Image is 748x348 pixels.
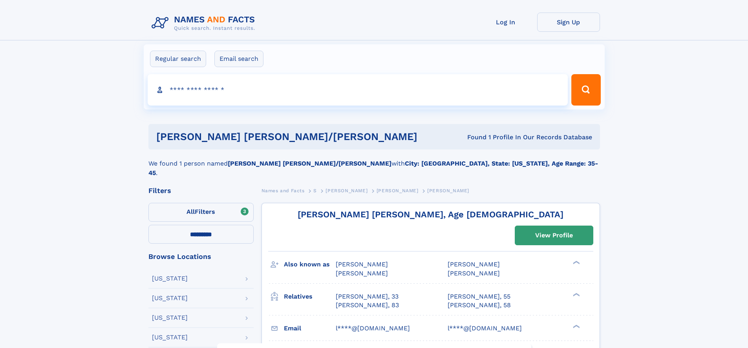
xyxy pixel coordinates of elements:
span: [PERSON_NAME] [448,270,500,277]
a: [PERSON_NAME], 58 [448,301,511,310]
a: [PERSON_NAME], 33 [336,292,399,301]
div: [US_STATE] [152,295,188,301]
b: City: [GEOGRAPHIC_DATA], State: [US_STATE], Age Range: 35-45 [148,160,598,177]
h3: Relatives [284,290,336,303]
h3: Also known as [284,258,336,271]
div: ❯ [571,260,580,265]
a: Sign Up [537,13,600,32]
span: S [313,188,317,193]
a: [PERSON_NAME] [377,186,419,195]
div: Filters [148,187,254,194]
a: [PERSON_NAME], 55 [448,292,510,301]
input: search input [148,74,568,106]
label: Regular search [150,51,206,67]
div: [US_STATE] [152,334,188,341]
button: Search Button [571,74,600,106]
a: S [313,186,317,195]
span: [PERSON_NAME] [336,261,388,268]
h3: Email [284,322,336,335]
label: Filters [148,203,254,222]
span: [PERSON_NAME] [326,188,368,193]
img: Logo Names and Facts [148,13,262,34]
div: Found 1 Profile In Our Records Database [442,133,592,142]
div: ❯ [571,324,580,329]
a: [PERSON_NAME], 83 [336,301,399,310]
div: ❯ [571,292,580,297]
a: [PERSON_NAME] [PERSON_NAME], Age [DEMOGRAPHIC_DATA] [298,210,563,219]
a: Names and Facts [262,186,305,195]
div: Browse Locations [148,253,254,260]
span: All [187,208,195,215]
div: [US_STATE] [152,315,188,321]
a: [PERSON_NAME] [326,186,368,195]
b: [PERSON_NAME] [PERSON_NAME]/[PERSON_NAME] [228,160,391,167]
a: View Profile [515,226,593,245]
a: Log In [474,13,537,32]
div: We found 1 person named with . [148,149,600,178]
span: [PERSON_NAME] [448,261,500,268]
div: [US_STATE] [152,275,188,282]
span: [PERSON_NAME] [377,188,419,193]
label: Email search [214,51,263,67]
div: View Profile [535,226,573,244]
span: [PERSON_NAME] [336,270,388,277]
span: [PERSON_NAME] [427,188,469,193]
h1: [PERSON_NAME] [PERSON_NAME]/[PERSON_NAME] [156,132,443,142]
